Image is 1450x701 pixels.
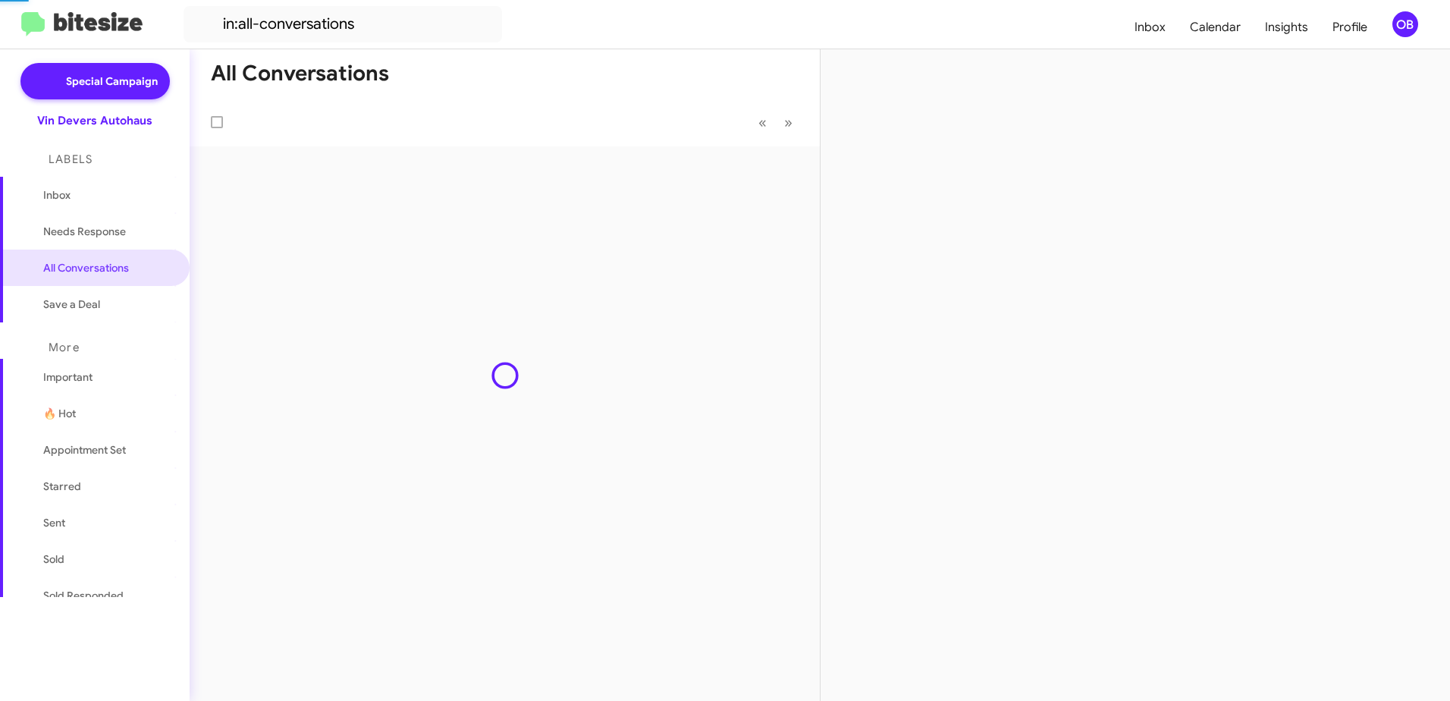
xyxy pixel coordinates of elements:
input: Search [184,6,502,42]
span: Starred [43,479,81,494]
span: Important [43,369,172,385]
h1: All Conversations [211,61,389,86]
span: 🔥 Hot [43,406,76,421]
span: Sent [43,515,65,530]
span: Needs Response [43,224,172,239]
button: OB [1379,11,1433,37]
span: Special Campaign [66,74,158,89]
span: Sold [43,552,64,567]
span: More [49,341,80,354]
span: Save a Deal [43,297,100,312]
button: Next [775,107,802,138]
a: Inbox [1122,5,1178,49]
div: Vin Devers Autohaus [37,113,152,128]
a: Special Campaign [20,63,170,99]
a: Calendar [1178,5,1253,49]
div: OB [1392,11,1418,37]
span: Inbox [43,187,172,203]
a: Insights [1253,5,1320,49]
span: Sold Responded [43,588,124,603]
span: Appointment Set [43,442,126,457]
nav: Page navigation example [750,107,802,138]
button: Previous [749,107,776,138]
span: All Conversations [43,260,129,275]
span: « [758,113,767,132]
span: Labels [49,152,93,166]
a: Profile [1320,5,1379,49]
span: » [784,113,792,132]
